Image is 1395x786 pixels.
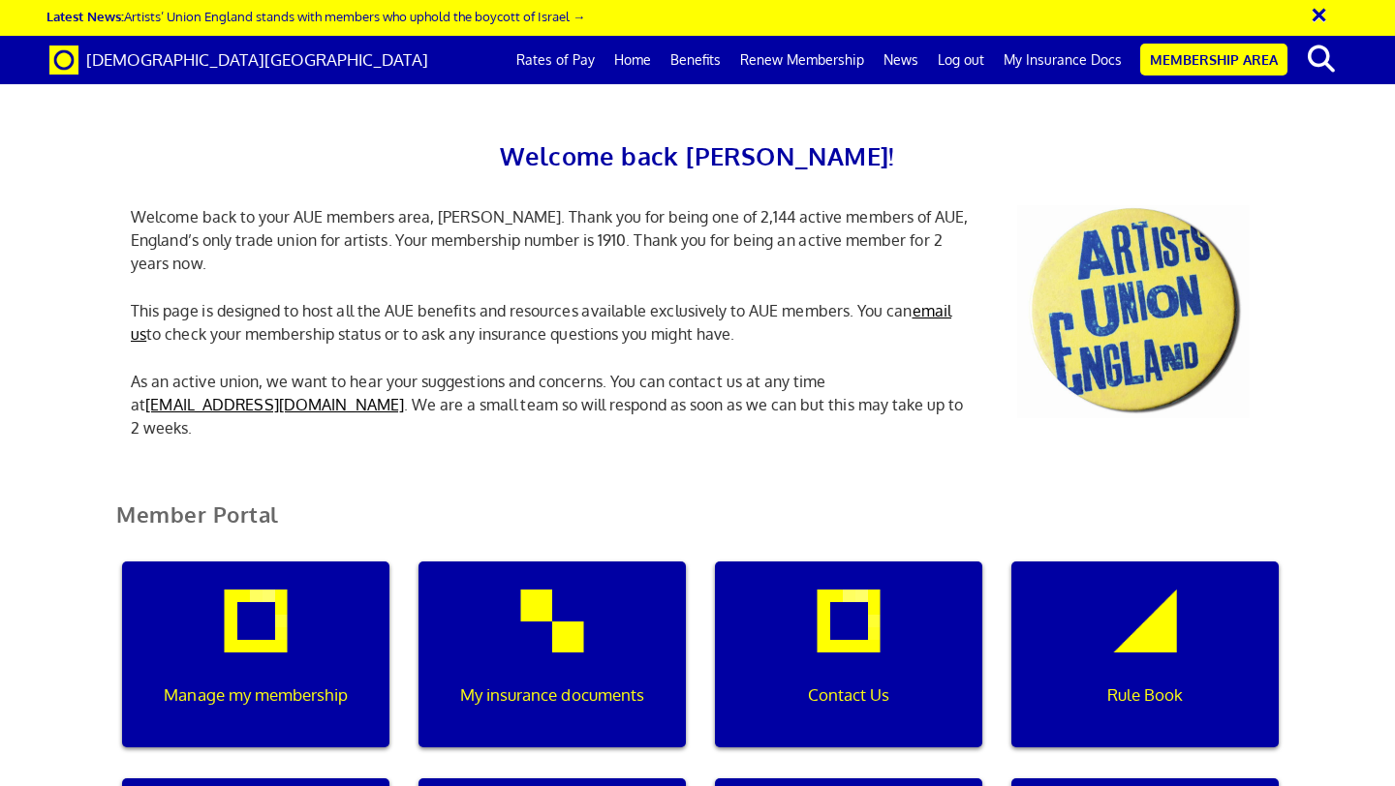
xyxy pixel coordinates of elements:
button: search [1291,39,1350,79]
a: My Insurance Docs [994,36,1131,84]
p: Manage my membership [136,682,376,708]
a: Brand [DEMOGRAPHIC_DATA][GEOGRAPHIC_DATA] [35,36,443,84]
p: My insurance documents [432,682,672,708]
a: Manage my membership [108,561,404,778]
a: Home [604,36,661,84]
a: Rule Book [997,561,1293,778]
a: Renew Membership [730,36,874,84]
a: Log out [928,36,994,84]
span: [DEMOGRAPHIC_DATA][GEOGRAPHIC_DATA] [86,49,428,70]
a: Contact Us [700,561,997,778]
p: Rule Book [1025,682,1265,708]
a: Membership Area [1140,44,1287,76]
p: Contact Us [728,682,969,708]
a: Rates of Pay [507,36,604,84]
p: Welcome back to your AUE members area, [PERSON_NAME]. Thank you for being one of 2,144 active mem... [116,205,988,275]
strong: Latest News: [46,8,124,24]
a: [EMAIL_ADDRESS][DOMAIN_NAME] [145,395,404,414]
h2: Welcome back [PERSON_NAME]! [116,136,1279,176]
p: As an active union, we want to hear your suggestions and concerns. You can contact us at any time... [116,370,988,439]
a: My insurance documents [404,561,700,778]
p: This page is designed to host all the AUE benefits and resources available exclusively to AUE mem... [116,299,988,346]
a: News [874,36,928,84]
a: Latest News:Artists’ Union England stands with members who uphold the boycott of Israel → [46,8,585,24]
h2: Member Portal [102,502,1293,550]
a: Benefits [661,36,730,84]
